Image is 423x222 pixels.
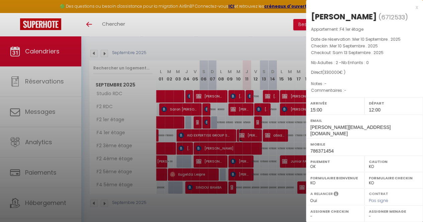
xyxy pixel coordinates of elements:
[324,69,339,75] span: 330000
[310,208,360,215] label: Assigner Checkin
[311,26,418,33] p: Appartement :
[311,36,418,43] p: Date de réservation :
[381,13,405,21] span: 6712533
[310,141,419,148] label: Mobile
[310,107,322,113] span: 15:00
[352,36,401,42] span: Mer 10 Septembre . 2025
[340,26,363,32] span: F4 1er étage
[310,191,333,197] label: A relancer
[306,3,418,11] div: x
[330,43,378,49] span: Mer 10 Septembre . 2025
[369,107,381,113] span: 12:00
[369,208,419,215] label: Assigner Menage
[395,192,418,217] iframe: Chat
[310,175,360,181] label: Formulaire Bienvenue
[311,87,418,94] p: Commentaires :
[334,191,338,198] i: Sélectionner OUI si vous souhaiter envoyer les séquences de messages post-checkout
[311,49,418,56] p: Checkout :
[341,60,369,65] span: Nb Enfants : 0
[310,100,360,106] label: Arrivée
[311,60,369,65] span: Nb Adultes : 2 -
[324,81,327,86] span: -
[311,80,418,87] p: Notes :
[369,191,388,195] label: Contrat
[333,50,384,55] span: Sam 13 Septembre . 2025
[369,158,419,165] label: Caution
[310,158,360,165] label: Paiement
[310,125,391,136] span: [PERSON_NAME][EMAIL_ADDRESS][DOMAIN_NAME]
[310,148,334,154] span: 786371454
[322,69,345,75] span: ( € )
[311,11,377,22] div: [PERSON_NAME]
[379,12,408,22] span: ( )
[344,87,346,93] span: -
[369,100,419,106] label: Départ
[311,43,418,49] p: Checkin :
[311,69,418,76] div: Direct
[369,175,419,181] label: Formulaire Checkin
[369,198,388,203] span: Pas signé
[5,3,25,23] button: Ouvrir le widget de chat LiveChat
[310,117,419,124] label: Email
